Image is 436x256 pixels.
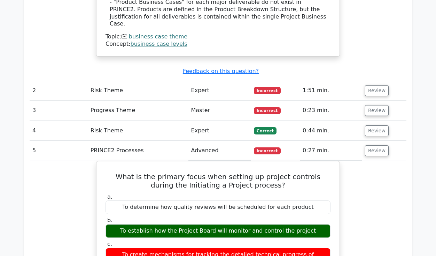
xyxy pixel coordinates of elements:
td: 0:27 min. [300,141,362,161]
td: 2 [30,81,88,101]
span: c. [107,241,112,247]
div: Concept: [106,41,330,48]
td: Progress Theme [88,101,188,120]
div: To establish how the Project Board will monitor and control the project [106,224,330,238]
td: 3 [30,101,88,120]
button: Review [365,145,389,156]
span: Correct [254,127,277,134]
button: Review [365,105,389,116]
td: Expert [188,81,251,101]
button: Review [365,125,389,136]
td: Expert [188,121,251,141]
td: 0:44 min. [300,121,362,141]
a: Feedback on this question? [183,68,259,74]
span: a. [107,193,112,200]
td: 1:51 min. [300,81,362,101]
button: Review [365,85,389,96]
span: Incorrect [254,147,281,154]
a: business case levels [131,41,187,47]
a: business case theme [129,33,187,40]
span: Incorrect [254,107,281,114]
td: Risk Theme [88,81,188,101]
td: 4 [30,121,88,141]
td: 5 [30,141,88,161]
span: b. [107,217,112,224]
h5: What is the primary focus when setting up project controls during the Initiating a Project process? [105,173,331,189]
td: PRINCE2 Processes [88,141,188,161]
span: Incorrect [254,87,281,94]
td: Risk Theme [88,121,188,141]
td: Master [188,101,251,120]
td: 0:23 min. [300,101,362,120]
td: Advanced [188,141,251,161]
div: To determine how quality reviews will be scheduled for each product [106,200,330,214]
div: Topic: [106,33,330,41]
